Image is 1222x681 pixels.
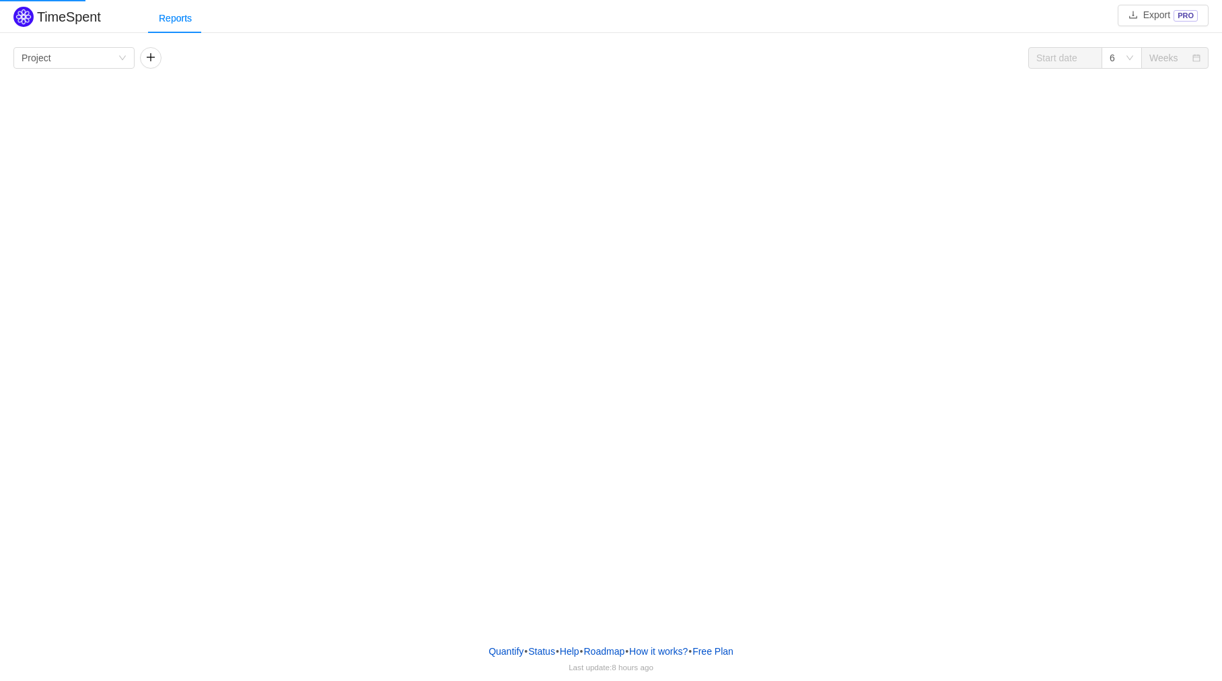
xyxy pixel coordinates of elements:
[1126,54,1134,63] i: icon: down
[692,641,734,661] button: Free Plan
[569,663,653,672] span: Last update:
[612,663,653,672] span: 8 hours ago
[488,641,524,661] a: Quantify
[118,54,127,63] i: icon: down
[1110,48,1115,68] div: 6
[528,641,556,661] a: Status
[625,646,628,657] span: •
[22,48,51,68] div: Project
[688,646,692,657] span: •
[628,641,688,661] button: How it works?
[559,641,580,661] a: Help
[37,9,101,24] h2: TimeSpent
[556,646,559,657] span: •
[1028,47,1102,69] input: Start date
[583,641,626,661] a: Roadmap
[1118,5,1209,26] button: icon: downloadExportPRO
[1149,48,1178,68] div: Weeks
[524,646,528,657] span: •
[140,47,161,69] button: icon: plus
[580,646,583,657] span: •
[148,3,203,34] div: Reports
[1192,54,1200,63] i: icon: calendar
[13,7,34,27] img: Quantify logo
